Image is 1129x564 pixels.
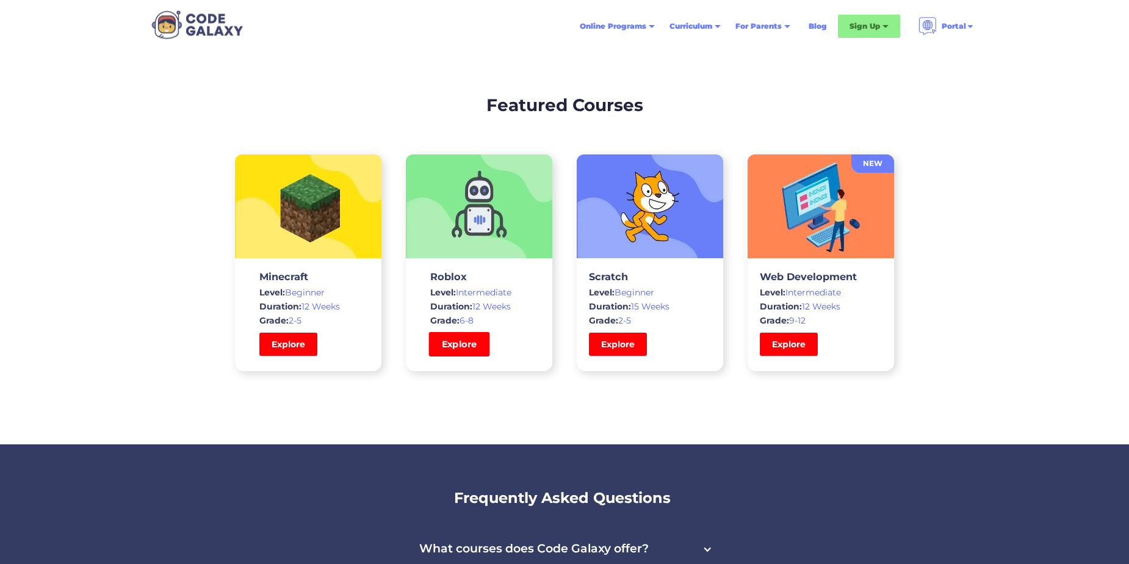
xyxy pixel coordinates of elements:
span: Duration: [259,301,301,312]
span: Duration: [430,301,472,312]
h3: Scratch [589,270,711,283]
a: Blog [801,15,834,37]
a: NEW [851,154,894,173]
span: Duration: [760,301,802,312]
div: Sign Up [849,20,880,32]
span: Grade: [589,315,618,326]
h3: What courses does Code Galaxy offer? [419,542,649,556]
div: 12 Weeks [259,300,357,313]
div: For Parents [728,15,798,37]
a: Explore [429,332,490,356]
span: Duration: [589,301,631,312]
div: Curriculum [669,20,712,32]
span: Grade: [760,315,789,326]
h2: Frequently Asked Questions [454,487,671,509]
div: 12 Weeks [760,300,882,313]
a: Explore [589,333,647,356]
span: Level: [760,287,785,298]
h3: Minecraft [259,270,357,283]
div: Beginner [259,286,357,298]
span: Level: [589,287,615,298]
h3: Roblox [430,270,528,283]
div: Intermediate [430,286,528,298]
span: Level: [430,287,456,298]
h3: Web Development [760,270,882,283]
span: Level: [259,287,285,298]
div: Portal [911,12,982,40]
div: Online Programs [580,20,646,32]
div: 15 Weeks [589,300,711,313]
div: For Parents [735,20,782,32]
span: Grade: [259,315,289,326]
h2: Featured Courses [486,92,643,118]
div: 2-5 [589,314,711,327]
div: 9-12 [760,314,882,327]
div: Online Programs [572,15,662,37]
a: Explore [760,333,818,356]
div: Sign Up [838,15,900,38]
span: : [457,315,460,326]
div: Curriculum [662,15,728,37]
div: 6-8 [430,314,528,327]
div: Portal [942,20,966,32]
div: 12 Weeks [430,300,528,313]
div: NEW [851,157,894,170]
span: Grade [430,315,457,326]
div: Beginner [589,286,711,298]
a: Explore [259,333,317,356]
div: Intermediate [760,286,882,298]
div: 2-5 [259,314,357,327]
